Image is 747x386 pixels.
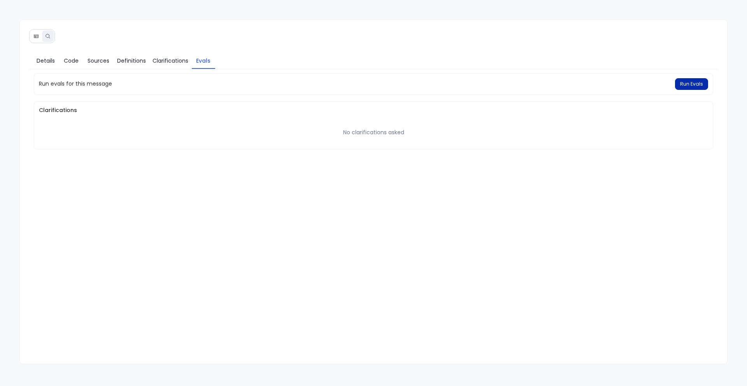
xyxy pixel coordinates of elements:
[88,56,109,65] span: Sources
[39,106,708,114] span: Clarifications
[196,56,210,65] span: Evals
[343,128,404,137] div: No clarifications asked
[117,56,146,65] span: Definitions
[680,81,703,87] span: Run Evals
[64,56,79,65] span: Code
[153,56,188,65] span: Clarifications
[675,78,708,90] button: Run Evals
[37,56,55,65] span: Details
[39,80,112,88] span: Run evals for this message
